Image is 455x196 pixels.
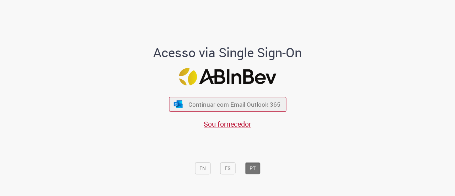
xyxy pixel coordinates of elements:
button: PT [245,162,260,174]
button: ícone Azure/Microsoft 360 Continuar com Email Outlook 365 [169,97,286,112]
img: Logo ABInBev [179,68,276,85]
a: Sou fornecedor [204,119,251,129]
h1: Acesso via Single Sign-On [129,46,326,60]
span: Continuar com Email Outlook 365 [188,100,280,108]
button: ES [220,162,235,174]
img: ícone Azure/Microsoft 360 [173,100,183,108]
button: EN [195,162,210,174]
